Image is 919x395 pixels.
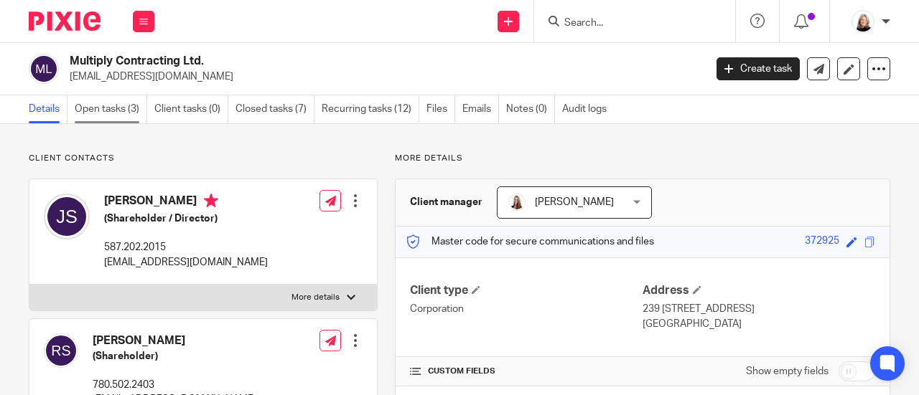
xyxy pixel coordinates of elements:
[717,57,800,80] a: Create task
[70,70,695,84] p: [EMAIL_ADDRESS][DOMAIN_NAME]
[322,95,419,123] a: Recurring tasks (12)
[410,283,643,298] h4: Client type
[506,95,555,123] a: Notes (0)
[104,194,268,211] h4: [PERSON_NAME]
[235,95,314,123] a: Closed tasks (7)
[104,255,268,270] p: [EMAIL_ADDRESS][DOMAIN_NAME]
[93,333,256,348] h4: [PERSON_NAME]
[395,153,890,164] p: More details
[406,234,654,249] p: Master code for secure communications and files
[535,197,614,207] span: [PERSON_NAME]
[104,211,268,226] h5: (Shareholder / Director)
[410,195,482,209] h3: Client manager
[29,54,59,84] img: svg%3E
[410,302,643,316] p: Corporation
[643,302,875,316] p: 239 [STREET_ADDRESS]
[154,95,228,123] a: Client tasks (0)
[426,95,455,123] a: Files
[291,292,340,303] p: More details
[562,95,614,123] a: Audit logs
[93,349,256,363] h5: (Shareholder)
[70,54,570,69] h2: Multiply Contracting Ltd.
[93,378,256,392] p: 780.502.2403
[29,153,378,164] p: Client contacts
[410,366,643,377] h4: CUSTOM FIELDS
[44,333,78,368] img: svg%3E
[563,17,692,30] input: Search
[29,95,67,123] a: Details
[462,95,499,123] a: Emails
[104,240,268,254] p: 587.202.2015
[643,317,875,331] p: [GEOGRAPHIC_DATA]
[805,234,839,250] div: 372925
[852,10,874,33] img: Screenshot%202023-11-02%20134555.png
[643,283,875,298] h4: Address
[75,95,147,123] a: Open tasks (3)
[746,364,829,379] label: Show empty fields
[44,194,90,239] img: svg%3E
[508,194,526,211] img: Larissa-headshot-cropped.jpg
[29,11,101,31] img: Pixie
[204,194,218,208] i: Primary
